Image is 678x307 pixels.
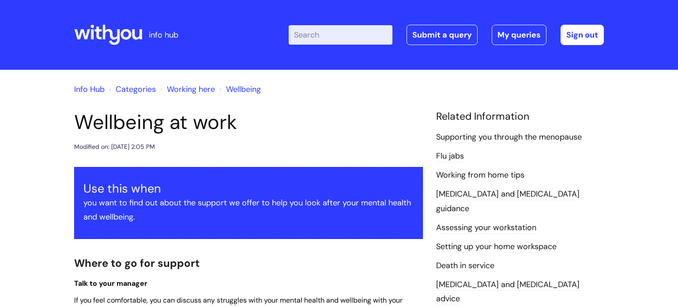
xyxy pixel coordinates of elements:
span: Where to go for support [74,256,200,270]
li: Solution home [107,82,156,96]
li: Working here [158,82,215,96]
a: Death in service [436,260,494,272]
a: Categories [116,84,156,95]
a: [MEDICAL_DATA] and [MEDICAL_DATA] guidance [436,189,580,214]
h4: Related Information [436,110,604,123]
a: Working here [167,84,215,95]
a: Flu jabs [436,151,464,162]
li: Wellbeing [217,82,261,96]
a: [MEDICAL_DATA] and [MEDICAL_DATA] advice [436,279,580,305]
h1: Wellbeing at work [74,110,423,134]
h3: Use this when [83,182,414,196]
div: Modified on: [DATE] 2:05 PM [74,141,155,152]
a: Assessing your workstation [436,222,536,234]
p: you want to find out about the support we offer to help you look after your mental health and wel... [83,196,414,224]
a: Wellbeing [226,84,261,95]
a: Submit a query [407,25,478,45]
a: Info Hub [74,84,105,95]
a: Sign out [561,25,604,45]
p: info hub [149,28,178,42]
a: Setting up your home workspace [436,241,557,253]
a: Working from home tips [436,170,524,181]
input: Search [289,25,392,45]
a: My queries [492,25,546,45]
div: | - [289,25,604,45]
span: Talk to your manager [74,279,147,288]
a: Supporting you through the menopause [436,132,582,143]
